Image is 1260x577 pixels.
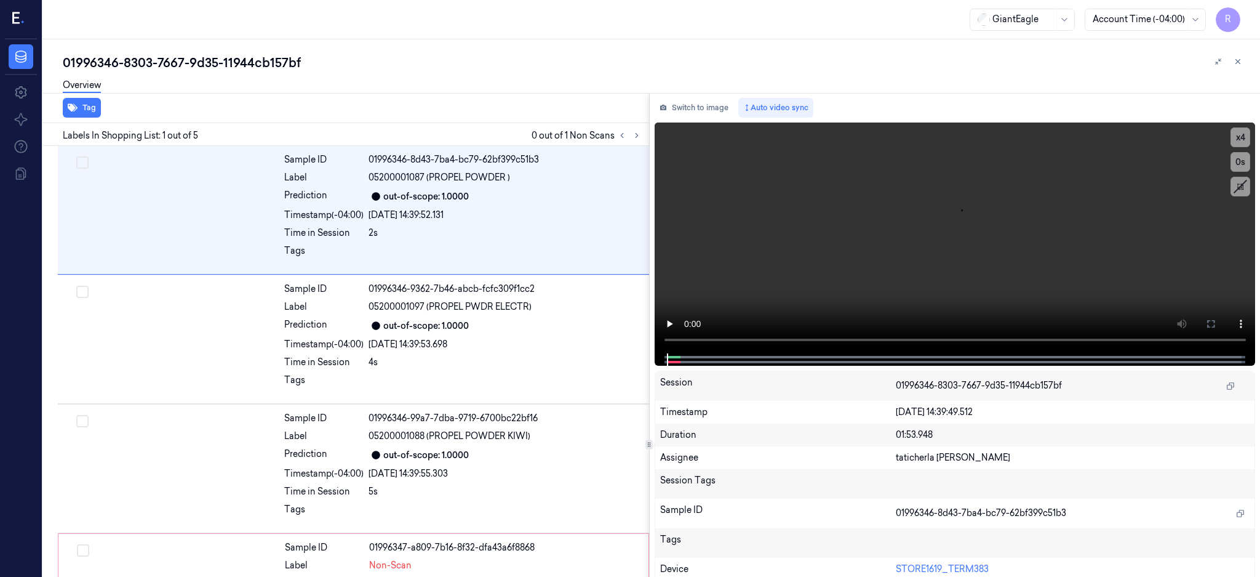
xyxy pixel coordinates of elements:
[896,563,1250,576] div: STORE1619_TERM383
[369,209,642,222] div: [DATE] 14:39:52.131
[369,430,530,443] span: 05200001088 (PROPEL POWDER KIWI)
[1230,152,1250,172] button: 0s
[660,533,896,553] div: Tags
[896,429,1250,442] div: 01:53.948
[284,485,364,498] div: Time in Session
[1216,7,1240,32] button: R
[383,449,469,462] div: out-of-scope: 1.0000
[284,467,364,480] div: Timestamp (-04:00)
[284,430,364,443] div: Label
[896,451,1250,464] div: taticherla [PERSON_NAME]
[284,448,364,462] div: Prediction
[369,541,641,554] div: 01996347-a809-7b16-8f32-dfa43a6f8868
[284,356,364,369] div: Time in Session
[660,474,896,494] div: Session Tags
[63,98,101,118] button: Tag
[284,244,364,264] div: Tags
[63,79,101,93] a: Overview
[655,98,733,118] button: Switch to image
[369,227,642,240] div: 2s
[284,189,364,204] div: Prediction
[660,451,896,464] div: Assignee
[896,507,1066,520] span: 01996346-8d43-7ba4-bc79-62bf399c51b3
[1230,127,1250,147] button: x4
[660,504,896,523] div: Sample ID
[284,503,364,523] div: Tags
[369,485,642,498] div: 5s
[383,190,469,203] div: out-of-scope: 1.0000
[369,283,642,296] div: 01996346-9362-7b46-abcb-fcfc309f1cc2
[284,209,364,222] div: Timestamp (-04:00)
[77,544,89,557] button: Select row
[896,379,1062,392] span: 01996346-8303-7667-9d35-11944cb157bf
[284,227,364,240] div: Time in Session
[63,129,198,142] span: Labels In Shopping List: 1 out of 5
[660,563,896,576] div: Device
[369,559,412,572] span: Non-Scan
[369,338,642,351] div: [DATE] 14:39:53.698
[76,156,89,169] button: Select row
[383,320,469,333] div: out-of-scope: 1.0000
[660,406,896,419] div: Timestamp
[369,356,642,369] div: 4s
[285,541,364,554] div: Sample ID
[369,153,642,166] div: 01996346-8d43-7ba4-bc79-62bf399c51b3
[285,559,364,572] div: Label
[284,283,364,296] div: Sample ID
[284,171,364,184] div: Label
[660,429,896,442] div: Duration
[284,301,364,313] div: Label
[532,128,644,143] span: 0 out of 1 Non Scans
[738,98,813,118] button: Auto video sync
[63,54,1250,71] div: 01996346-8303-7667-9d35-11944cb157bf
[284,153,364,166] div: Sample ID
[76,415,89,427] button: Select row
[284,374,364,393] div: Tags
[369,412,642,425] div: 01996346-99a7-7dba-9719-6700bc22bf16
[369,467,642,480] div: [DATE] 14:39:55.303
[660,376,896,396] div: Session
[369,301,532,313] span: 05200001097 (PROPEL PWDR ELECTR)
[284,338,364,351] div: Timestamp (-04:00)
[76,286,89,298] button: Select row
[284,318,364,333] div: Prediction
[284,412,364,425] div: Sample ID
[896,406,1250,419] div: [DATE] 14:39:49.512
[369,171,510,184] span: 05200001087 (PROPEL POWDER )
